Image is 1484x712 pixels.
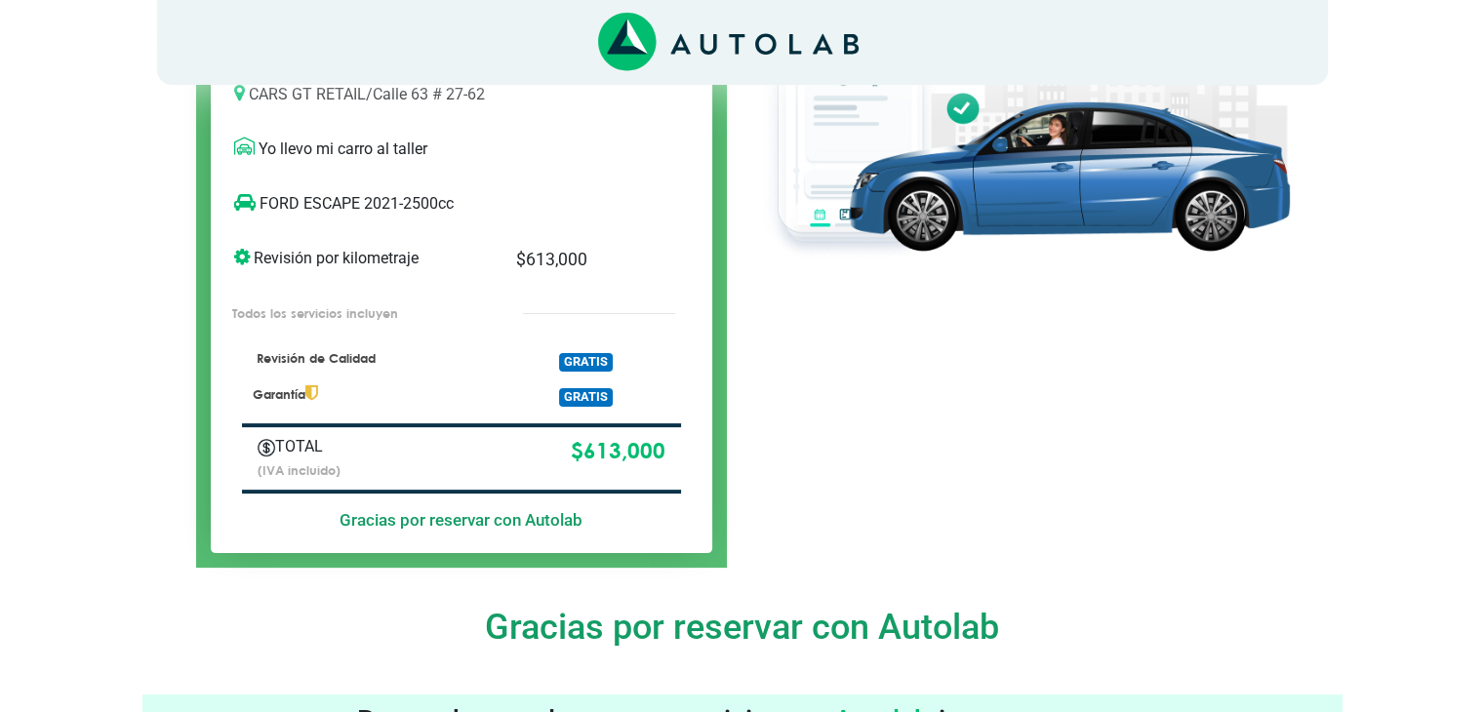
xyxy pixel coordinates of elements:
p: FORD ESCAPE 2021-2500cc [234,192,649,216]
p: Yo llevo mi carro al taller [234,138,689,161]
img: Autobooking-Iconos-23.png [258,439,275,456]
span: GRATIS [559,353,613,372]
p: Revisión por kilometraje [234,247,487,270]
h4: Gracias por reservar con Autolab [157,607,1328,648]
p: Revisión de Calidad [253,350,488,368]
p: Todos los servicios incluyen [232,304,482,323]
p: Garantía [253,385,488,404]
span: GRATIS [559,388,613,407]
p: CARS GT RETAIL / Calle 63 # 27-62 [234,83,689,106]
p: TOTAL [258,435,411,458]
h5: Gracias por reservar con Autolab [242,510,681,530]
a: Link al sitio de autolab [598,32,859,51]
p: $ 613,000 [516,247,648,272]
p: $ 613,000 [439,435,664,468]
small: (IVA incluido) [258,462,341,478]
